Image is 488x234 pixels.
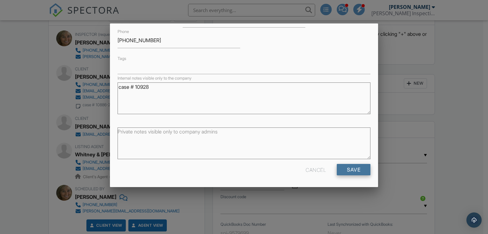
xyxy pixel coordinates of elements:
[306,164,326,175] div: Cancel
[118,75,192,81] label: Internal notes visible only to the company
[118,82,371,114] textarea: case # 10886-2026
[118,56,126,61] label: Tags
[466,212,482,228] div: Open Intercom Messenger
[118,128,218,135] label: Private notes visible only to company admins
[337,164,370,175] input: Save
[118,29,129,35] label: Phone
